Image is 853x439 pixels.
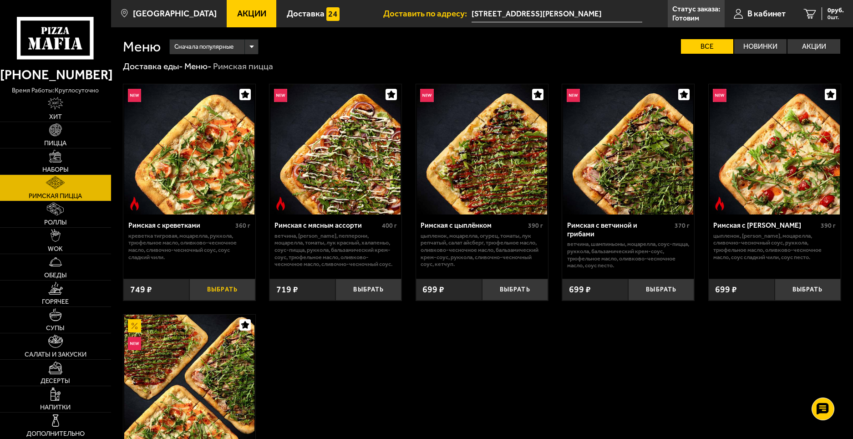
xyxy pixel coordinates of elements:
span: 400 г [382,222,397,230]
span: Горячее [42,298,69,305]
div: Римская с [PERSON_NAME] [713,221,818,230]
p: Готовим [672,15,699,22]
button: Выбрать [482,279,548,301]
button: Выбрать [775,279,841,301]
img: Острое блюдо [713,197,726,210]
span: 699 ₽ [422,285,444,294]
p: креветка тигровая, моцарелла, руккола, трюфельное масло, оливково-чесночное масло, сливочно-чесно... [128,232,251,260]
span: Пицца [44,140,66,146]
p: Статус заказа: [672,5,720,13]
span: 699 ₽ [715,285,737,294]
img: Острое блюдо [274,197,287,210]
img: Акционный [128,319,141,332]
span: Наборы [42,166,69,173]
img: Римская с томатами черри [710,84,840,214]
span: 390 г [528,222,543,230]
span: Хит [49,113,62,120]
a: НовинкаРимская с цыплёнком [416,84,548,214]
label: Акции [787,39,840,54]
button: Выбрать [628,279,694,301]
img: Новинка [128,89,141,102]
span: 699 ₽ [569,285,591,294]
label: Новинки [734,39,787,54]
button: Выбрать [335,279,401,301]
div: Римская пицца [213,61,273,72]
span: Супы [46,325,65,331]
p: цыпленок, моцарелла, огурец, томаты, лук репчатый, салат айсберг, трюфельное масло, оливково-чесн... [421,232,543,268]
p: ветчина, шампиньоны, моцарелла, соус-пицца, руккола, бальзамический крем-соус, трюфельное масло, ... [567,240,690,269]
span: Десерты [41,378,70,384]
div: Римская с креветками [128,221,234,230]
a: НовинкаРимская с ветчиной и грибами [562,84,694,214]
img: Новинка [420,89,433,102]
a: НовинкаОстрое блюдоРимская с мясным ассорти [269,84,401,214]
button: Выбрать [189,279,255,301]
span: 0 руб. [828,7,844,14]
span: 360 г [235,222,250,230]
span: Дополнительно [26,430,85,437]
span: 0 шт. [828,15,844,20]
span: 370 г [675,222,690,230]
p: цыпленок, [PERSON_NAME], моцарелла, сливочно-чесночный соус, руккола, трюфельное масло, оливково-... [713,232,836,260]
div: Римская с мясным ассорти [274,221,380,230]
div: Римская с ветчиной и грибами [567,221,672,238]
img: Римская с ветчиной и грибами [563,84,693,214]
img: Новинка [128,337,141,350]
input: Ваш адрес доставки [472,5,642,22]
div: Римская с цыплёнком [421,221,526,230]
span: Доставка [287,10,325,18]
span: Акции [237,10,266,18]
a: Меню- [184,61,212,71]
img: 15daf4d41897b9f0e9f617042186c801.svg [326,7,340,20]
span: Римская пицца [29,193,82,199]
span: В кабинет [747,10,786,18]
span: WOK [48,245,63,252]
a: НовинкаОстрое блюдоРимская с креветками [123,84,255,214]
p: ветчина, [PERSON_NAME], пепперони, моцарелла, томаты, лук красный, халапеньо, соус-пицца, руккола... [274,232,397,268]
span: 719 ₽ [276,285,298,294]
span: Доставить по адресу: [383,10,472,18]
a: НовинкаОстрое блюдоРимская с томатами черри [709,84,841,214]
span: Напитки [40,404,71,410]
span: Салаты и закуски [25,351,86,357]
span: Обеды [44,272,67,278]
img: Новинка [567,89,580,102]
label: Все [681,39,733,54]
span: Роллы [44,219,67,225]
img: Римская с цыплёнком [417,84,547,214]
img: Римская с мясным ассорти [270,84,401,214]
a: Доставка еды- [123,61,183,71]
span: [GEOGRAPHIC_DATA] [133,10,217,18]
span: Сначала популярные [174,38,234,55]
span: 749 ₽ [130,285,152,294]
span: 390 г [821,222,836,230]
img: Новинка [713,89,726,102]
img: Римская с креветками [124,84,254,214]
img: Острое блюдо [128,197,141,210]
img: Новинка [274,89,287,102]
h1: Меню [123,40,161,54]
